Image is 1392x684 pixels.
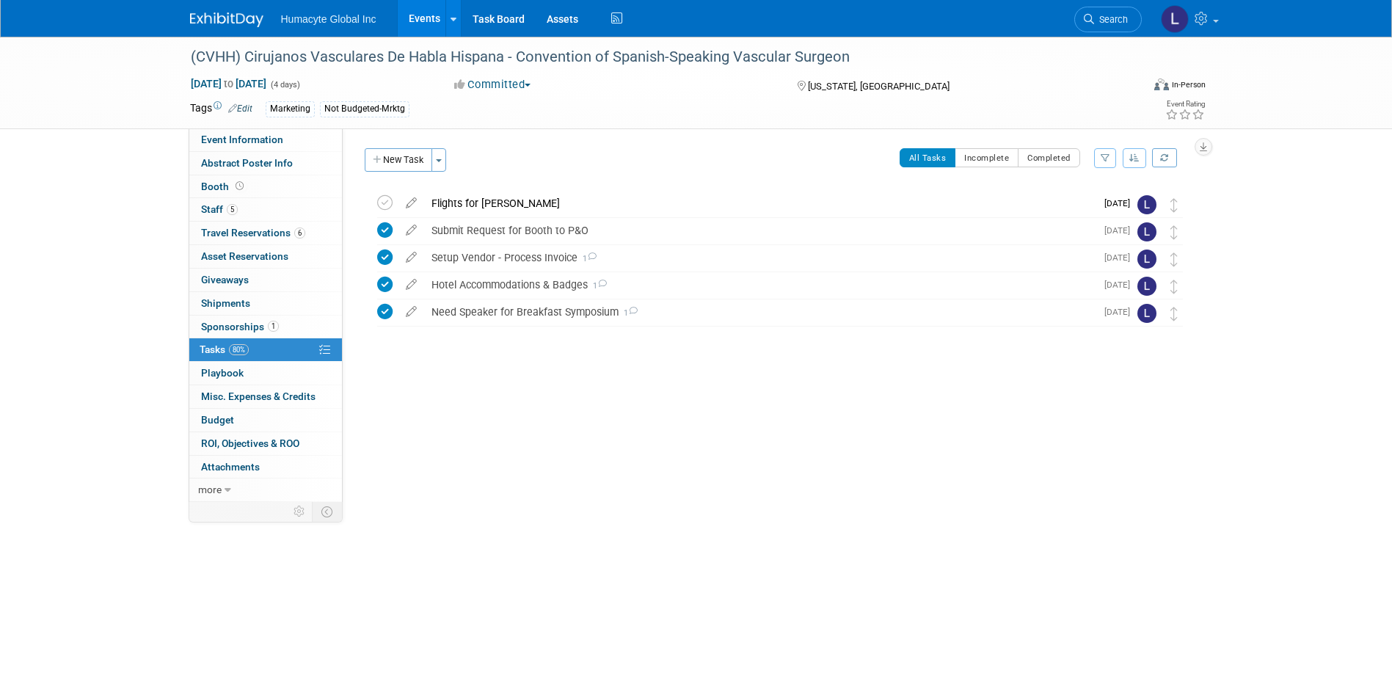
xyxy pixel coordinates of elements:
[189,409,342,432] a: Budget
[1055,76,1206,98] div: Event Format
[1165,101,1205,108] div: Event Rating
[201,321,279,332] span: Sponsorships
[1104,280,1137,290] span: [DATE]
[1137,222,1156,241] img: Linda Hamilton
[398,251,424,264] a: edit
[294,228,305,239] span: 6
[1137,304,1156,323] img: Linda Hamilton
[1170,225,1178,239] i: Move task
[190,12,263,27] img: ExhibitDay
[1154,79,1169,90] img: Format-Inperson.png
[229,344,249,355] span: 80%
[1161,5,1189,33] img: Linda Hamilton
[266,101,315,117] div: Marketing
[1104,252,1137,263] span: [DATE]
[201,461,260,473] span: Attachments
[201,297,250,309] span: Shipments
[200,343,249,355] span: Tasks
[1018,148,1080,167] button: Completed
[398,224,424,237] a: edit
[320,101,409,117] div: Not Budgeted-Mrktg
[222,78,236,90] span: to
[1104,198,1137,208] span: [DATE]
[312,502,342,521] td: Toggle Event Tabs
[1137,250,1156,269] img: Linda Hamilton
[424,191,1096,216] div: Flights for [PERSON_NAME]
[398,278,424,291] a: edit
[424,245,1096,270] div: Setup Vendor - Process Invoice
[1170,280,1178,294] i: Move task
[201,157,293,169] span: Abstract Poster Info
[808,81,950,92] span: [US_STATE], [GEOGRAPHIC_DATA]
[1104,307,1137,317] span: [DATE]
[365,148,432,172] button: New Task
[189,456,342,479] a: Attachments
[201,367,244,379] span: Playbook
[1074,7,1142,32] a: Search
[201,414,234,426] span: Budget
[189,316,342,338] a: Sponsorships1
[233,181,247,192] span: Booth not reserved yet
[186,44,1120,70] div: (CVHH) Cirujanos Vasculares De Habla Hispana - Convention of Spanish-Speaking Vascular Surgeon
[1171,79,1206,90] div: In-Person
[190,77,267,90] span: [DATE] [DATE]
[189,152,342,175] a: Abstract Poster Info
[269,80,300,90] span: (4 days)
[1104,225,1137,236] span: [DATE]
[1170,198,1178,212] i: Move task
[189,222,342,244] a: Travel Reservations6
[398,197,424,210] a: edit
[201,134,283,145] span: Event Information
[201,250,288,262] span: Asset Reservations
[189,432,342,455] a: ROI, Objectives & ROO
[1170,307,1178,321] i: Move task
[201,227,305,239] span: Travel Reservations
[198,484,222,495] span: more
[577,254,597,263] span: 1
[189,175,342,198] a: Booth
[1152,148,1177,167] a: Refresh
[900,148,956,167] button: All Tasks
[1137,277,1156,296] img: Linda Hamilton
[189,362,342,385] a: Playbook
[201,437,299,449] span: ROI, Objectives & ROO
[955,148,1019,167] button: Incomplete
[189,198,342,221] a: Staff5
[287,502,313,521] td: Personalize Event Tab Strip
[619,308,638,318] span: 1
[398,305,424,319] a: edit
[1094,14,1128,25] span: Search
[1137,195,1156,214] img: Linda Hamilton
[190,101,252,117] td: Tags
[588,281,607,291] span: 1
[268,321,279,332] span: 1
[424,218,1096,243] div: Submit Request for Booth to P&O
[227,204,238,215] span: 5
[189,479,342,501] a: more
[228,103,252,114] a: Edit
[189,385,342,408] a: Misc. Expenses & Credits
[189,245,342,268] a: Asset Reservations
[189,128,342,151] a: Event Information
[1170,252,1178,266] i: Move task
[189,292,342,315] a: Shipments
[189,269,342,291] a: Giveaways
[424,299,1096,324] div: Need Speaker for Breakfast Symposium
[201,181,247,192] span: Booth
[201,274,249,285] span: Giveaways
[449,77,536,92] button: Committed
[281,13,376,25] span: Humacyte Global Inc
[189,338,342,361] a: Tasks80%
[201,390,316,402] span: Misc. Expenses & Credits
[424,272,1096,297] div: Hotel Accommodations & Badges
[201,203,238,215] span: Staff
